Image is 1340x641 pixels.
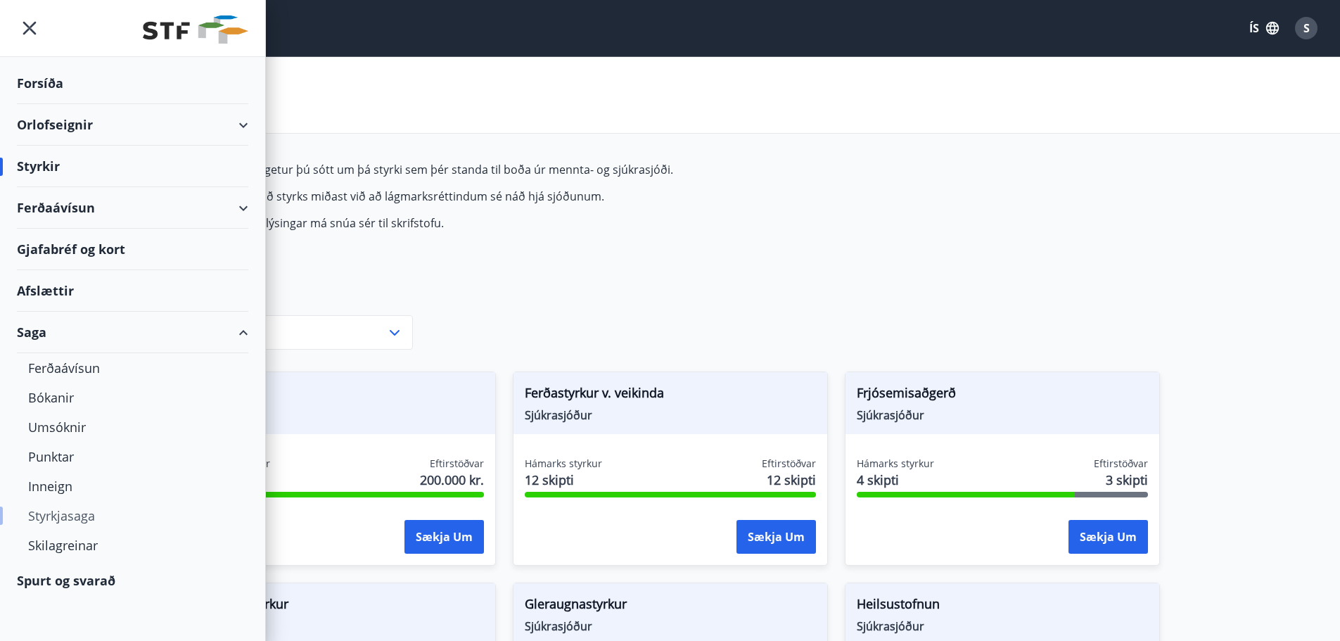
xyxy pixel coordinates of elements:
[28,412,237,442] div: Umsóknir
[28,353,237,383] div: Ferðaávísun
[420,471,484,489] span: 200.000 kr.
[143,15,248,44] img: union_logo
[404,520,484,554] button: Sækja um
[1068,520,1148,554] button: Sækja um
[17,104,248,146] div: Orlofseignir
[17,187,248,229] div: Ferðaávísun
[857,595,1148,618] span: Heilsustofnun
[193,383,484,407] span: Augnaðgerð
[17,63,248,104] div: Forsíða
[525,457,602,471] span: Hámarks styrkur
[181,189,845,204] p: Hámarksupphæð styrks miðast við að lágmarksréttindum sé náð hjá sjóðunum.
[181,162,845,177] p: Hér fyrir neðan getur þú sótt um þá styrki sem þér standa til boða úr mennta- og sjúkrasjóði.
[762,457,816,471] span: Eftirstöðvar
[28,501,237,531] div: Styrkjasaga
[1094,457,1148,471] span: Eftirstöðvar
[525,383,816,407] span: Ferðastyrkur v. veikinda
[28,471,237,501] div: Inneign
[193,407,484,423] span: Sjúkrasjóður
[1106,471,1148,489] span: 3 skipti
[17,15,42,41] button: menu
[17,229,248,270] div: Gjafabréf og kort
[857,407,1148,423] span: Sjúkrasjóður
[857,457,934,471] span: Hámarks styrkur
[525,595,816,618] span: Gleraugnastyrkur
[181,215,845,231] p: Fyrir frekari upplýsingar má snúa sér til skrifstofu.
[1289,11,1323,45] button: S
[193,618,484,634] span: Sjúkrasjóður
[17,560,248,601] div: Spurt og svarað
[28,442,237,471] div: Punktar
[525,618,816,634] span: Sjúkrasjóður
[857,618,1148,634] span: Sjúkrasjóður
[1242,15,1287,41] button: ÍS
[17,146,248,187] div: Styrkir
[525,407,816,423] span: Sjúkrasjóður
[28,383,237,412] div: Bókanir
[181,298,413,312] label: Flokkur
[736,520,816,554] button: Sækja um
[857,383,1148,407] span: Frjósemisaðgerð
[28,531,237,560] div: Skilagreinar
[1303,20,1310,36] span: S
[430,457,484,471] span: Eftirstöðvar
[17,312,248,353] div: Saga
[857,471,934,489] span: 4 skipti
[17,270,248,312] div: Afslættir
[193,595,484,618] span: Fæðingarstyrkur
[767,471,816,489] span: 12 skipti
[525,471,602,489] span: 12 skipti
